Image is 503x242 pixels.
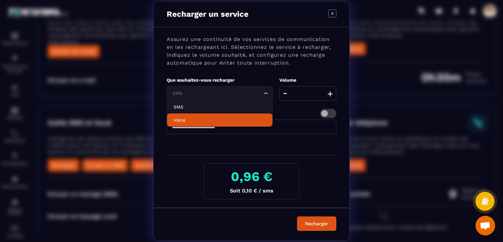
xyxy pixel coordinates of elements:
[174,117,266,123] p: Voice
[171,90,262,97] input: Search for option
[209,188,294,194] p: Soit 0,10 € / sms
[174,104,266,110] p: SMS
[297,216,336,231] button: Recharger
[167,35,336,67] p: Assurez une continuité de vos services de communication en les rechargeant ici. Sélectionnez le s...
[167,77,234,83] label: Que souhaitez-vous recharger
[167,10,249,19] p: Recharger un service
[209,169,294,184] h3: 0,96 €
[167,86,273,101] div: Search for option
[281,86,289,101] button: -
[475,216,495,235] a: Ouvrir le chat
[279,77,296,83] label: Volume
[326,86,335,101] button: +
